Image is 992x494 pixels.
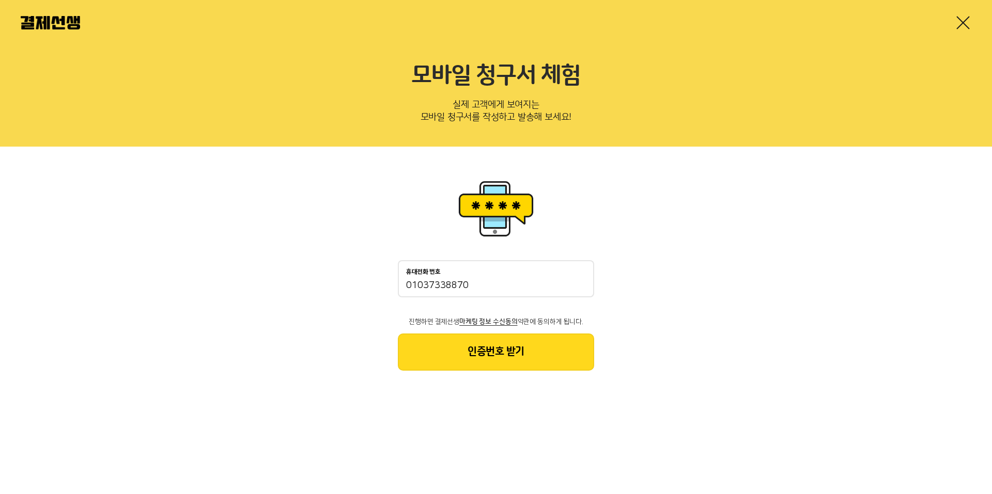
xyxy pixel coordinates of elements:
input: 휴대전화 번호 [406,280,586,292]
img: 휴대폰인증 이미지 [455,178,537,240]
span: 마케팅 정보 수신동의 [459,318,517,325]
p: 진행하면 결제선생 약관에 동의하게 됩니다. [398,318,594,325]
h2: 모바일 청구서 체험 [21,62,971,90]
p: 실제 고객에게 보여지는 모바일 청구서를 작성하고 발송해 보세요! [21,96,971,130]
img: 결제선생 [21,16,80,29]
p: 휴대전화 번호 [406,268,441,276]
button: 인증번호 받기 [398,333,594,371]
